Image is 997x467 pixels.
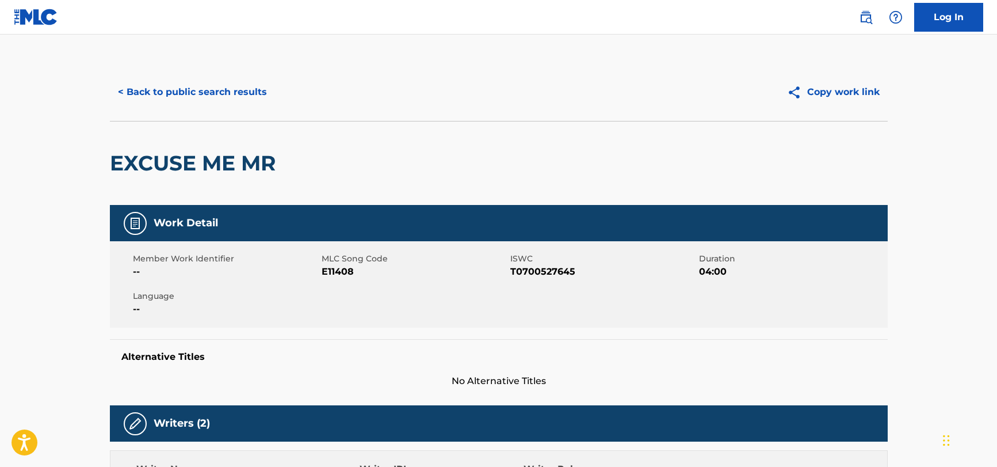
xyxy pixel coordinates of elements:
img: help [889,10,903,24]
span: E11408 [322,265,507,279]
span: ISWC [510,253,696,265]
img: search [859,10,873,24]
span: Duration [699,253,885,265]
iframe: Chat Widget [939,412,997,467]
span: 04:00 [699,265,885,279]
span: Language [133,290,319,302]
span: T0700527645 [510,265,696,279]
h5: Work Detail [154,217,218,230]
a: Log In [914,3,983,32]
img: MLC Logo [14,9,58,25]
img: Work Detail [128,217,142,230]
h5: Writers (2) [154,417,210,430]
img: Writers [128,417,142,431]
h5: Alternative Titles [121,351,876,363]
span: -- [133,265,319,279]
button: < Back to public search results [110,78,275,107]
img: Copy work link [787,85,807,100]
button: Copy work link [779,78,888,107]
div: Drag [943,423,950,458]
span: Member Work Identifier [133,253,319,265]
div: Help [884,6,907,29]
span: -- [133,302,319,316]
span: MLC Song Code [322,253,507,265]
span: No Alternative Titles [110,374,888,388]
h2: EXCUSE ME MR [110,150,281,176]
a: Public Search [854,6,877,29]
